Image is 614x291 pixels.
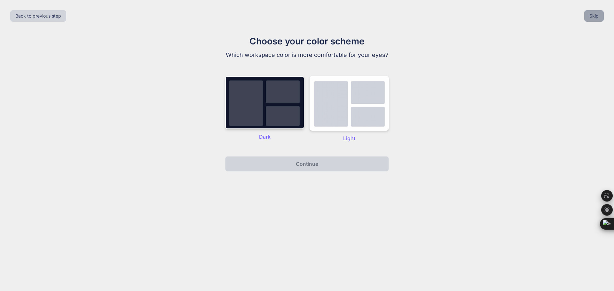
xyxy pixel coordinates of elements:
[200,50,414,59] p: Which workspace color is more comfortable for your eyes?
[584,10,604,22] button: Skip
[225,156,389,172] button: Continue
[310,134,389,142] p: Light
[310,76,389,131] img: dark
[225,76,304,129] img: dark
[10,10,66,22] button: Back to previous step
[225,133,304,141] p: Dark
[200,34,414,48] h1: Choose your color scheme
[296,160,318,168] p: Continue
